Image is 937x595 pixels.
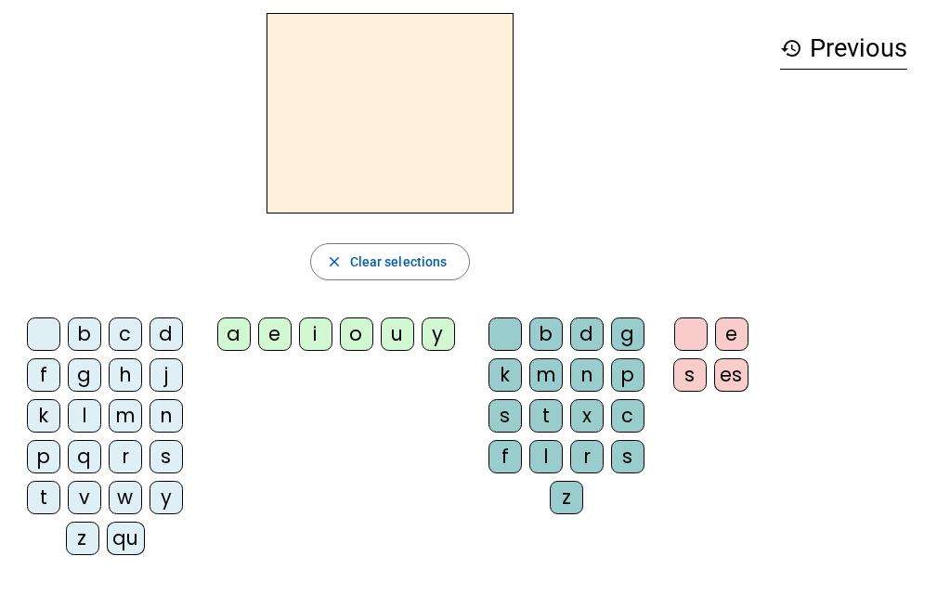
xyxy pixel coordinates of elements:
div: y [150,481,183,514]
div: qu [107,522,145,555]
div: g [611,317,644,351]
div: x [570,399,604,433]
div: e [258,317,292,351]
div: z [550,481,583,514]
div: r [109,440,142,473]
div: u [381,317,414,351]
div: v [68,481,101,514]
div: l [529,440,563,473]
div: k [27,399,60,433]
div: d [150,317,183,351]
div: a [217,317,251,351]
div: s [673,358,707,392]
div: q [68,440,101,473]
div: m [109,399,142,433]
button: Clear selections [310,243,471,280]
div: y [422,317,455,351]
span: Clear selections [350,251,448,273]
div: r [570,440,604,473]
div: z [66,522,99,555]
h3: Previous [780,28,907,70]
div: e [715,317,748,351]
div: f [27,358,60,392]
div: s [611,440,644,473]
div: n [570,358,604,392]
div: j [150,358,183,392]
div: c [611,399,644,433]
div: s [150,440,183,473]
div: s [488,399,522,433]
div: f [488,440,522,473]
div: k [488,358,522,392]
div: t [529,399,563,433]
mat-icon: history [780,37,802,59]
div: g [68,358,101,392]
div: b [529,317,563,351]
mat-icon: close [326,253,343,270]
div: w [109,481,142,514]
div: c [109,317,142,351]
div: p [611,358,644,392]
div: l [68,399,101,433]
div: p [27,440,60,473]
div: h [109,358,142,392]
div: n [150,399,183,433]
div: i [299,317,332,351]
div: d [570,317,604,351]
div: o [340,317,373,351]
div: b [68,317,101,351]
div: m [529,358,563,392]
div: t [27,481,60,514]
div: es [714,358,748,392]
